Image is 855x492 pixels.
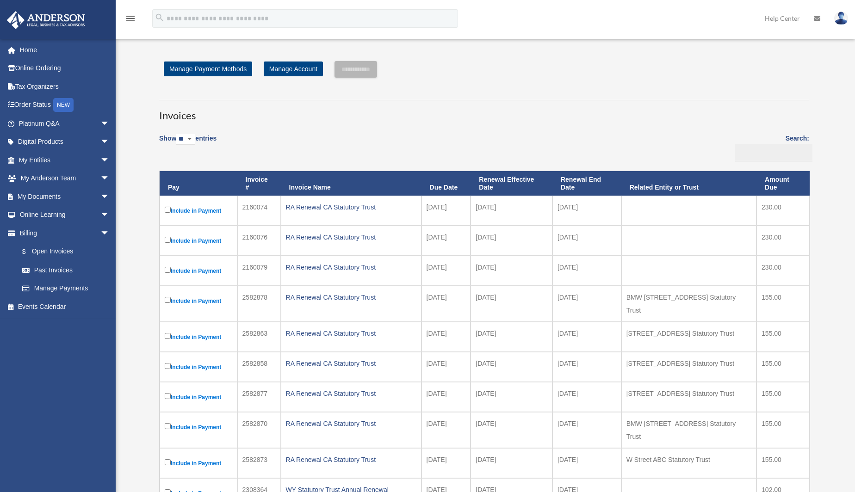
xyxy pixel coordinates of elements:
a: Platinum Q&Aarrow_drop_down [6,114,124,133]
span: arrow_drop_down [100,151,119,170]
label: Include in Payment [165,457,232,469]
td: [DATE] [421,352,471,382]
th: Due Date: activate to sort column ascending [421,171,471,196]
td: [DATE] [421,448,471,478]
th: Invoice Name: activate to sort column ascending [281,171,421,196]
th: Renewal End Date: activate to sort column ascending [552,171,621,196]
td: [STREET_ADDRESS] Statutory Trust [621,322,756,352]
td: W Street ABC Statutory Trust [621,448,756,478]
td: 2582863 [237,322,281,352]
td: 2582873 [237,448,281,478]
td: BMW [STREET_ADDRESS] Statutory Trust [621,286,756,322]
td: 2582878 [237,286,281,322]
td: [DATE] [421,196,471,226]
td: 155.00 [756,448,810,478]
td: [DATE] [421,286,471,322]
td: 155.00 [756,382,810,412]
input: Search: [735,144,812,161]
span: arrow_drop_down [100,206,119,225]
a: Past Invoices [13,261,119,279]
label: Include in Payment [165,361,232,373]
td: 2160079 [237,256,281,286]
label: Include in Payment [165,391,232,403]
td: 2160074 [237,196,281,226]
a: My Entitiesarrow_drop_down [6,151,124,169]
td: [DATE] [421,322,471,352]
a: Tax Organizers [6,77,124,96]
th: Pay: activate to sort column descending [160,171,237,196]
div: RA Renewal CA Statutory Trust [286,201,416,214]
td: 155.00 [756,286,810,322]
td: 155.00 [756,322,810,352]
td: [DATE] [471,226,552,256]
td: [DATE] [471,352,552,382]
a: Order StatusNEW [6,96,124,115]
img: User Pic [834,12,848,25]
label: Include in Payment [165,295,232,307]
div: RA Renewal CA Statutory Trust [286,291,416,304]
td: 2582858 [237,352,281,382]
td: BMW [STREET_ADDRESS] Statutory Trust [621,412,756,448]
input: Include in Payment [165,237,171,243]
td: [DATE] [552,196,621,226]
td: 155.00 [756,412,810,448]
td: [STREET_ADDRESS] Statutory Trust [621,382,756,412]
td: [DATE] [552,322,621,352]
td: [DATE] [552,226,621,256]
td: [DATE] [471,412,552,448]
a: My Anderson Teamarrow_drop_down [6,169,124,188]
td: [DATE] [552,412,621,448]
i: search [155,12,165,23]
a: Manage Payment Methods [164,61,252,76]
span: arrow_drop_down [100,169,119,188]
label: Include in Payment [165,205,232,216]
a: menu [125,16,136,24]
td: [DATE] [552,448,621,478]
td: [DATE] [471,196,552,226]
td: 2582877 [237,382,281,412]
input: Include in Payment [165,459,171,465]
td: [DATE] [471,286,552,322]
td: [DATE] [471,256,552,286]
label: Show entries [159,133,217,154]
td: [DATE] [471,322,552,352]
td: [DATE] [471,382,552,412]
input: Include in Payment [165,267,171,273]
input: Include in Payment [165,297,171,303]
span: $ [27,246,32,258]
span: arrow_drop_down [100,224,119,243]
span: arrow_drop_down [100,187,119,206]
i: menu [125,13,136,24]
td: 230.00 [756,256,810,286]
span: arrow_drop_down [100,133,119,152]
div: RA Renewal CA Statutory Trust [286,327,416,340]
td: [DATE] [552,256,621,286]
input: Include in Payment [165,363,171,369]
div: RA Renewal CA Statutory Trust [286,453,416,466]
td: [DATE] [421,382,471,412]
th: Related Entity or Trust: activate to sort column ascending [621,171,756,196]
label: Search: [732,133,809,161]
a: Home [6,41,124,59]
td: [DATE] [421,226,471,256]
h3: Invoices [159,100,809,123]
td: [DATE] [471,448,552,478]
a: Billingarrow_drop_down [6,224,119,242]
td: [DATE] [421,412,471,448]
td: [DATE] [421,256,471,286]
th: Amount Due: activate to sort column ascending [756,171,810,196]
label: Include in Payment [165,421,232,433]
a: Online Learningarrow_drop_down [6,206,124,224]
td: 230.00 [756,226,810,256]
label: Include in Payment [165,265,232,277]
label: Include in Payment [165,235,232,246]
input: Include in Payment [165,423,171,429]
a: Manage Payments [13,279,119,298]
td: 155.00 [756,352,810,382]
td: 230.00 [756,196,810,226]
input: Include in Payment [165,207,171,213]
div: RA Renewal CA Statutory Trust [286,261,416,274]
div: NEW [53,98,74,112]
label: Include in Payment [165,331,232,343]
a: Events Calendar [6,297,124,316]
